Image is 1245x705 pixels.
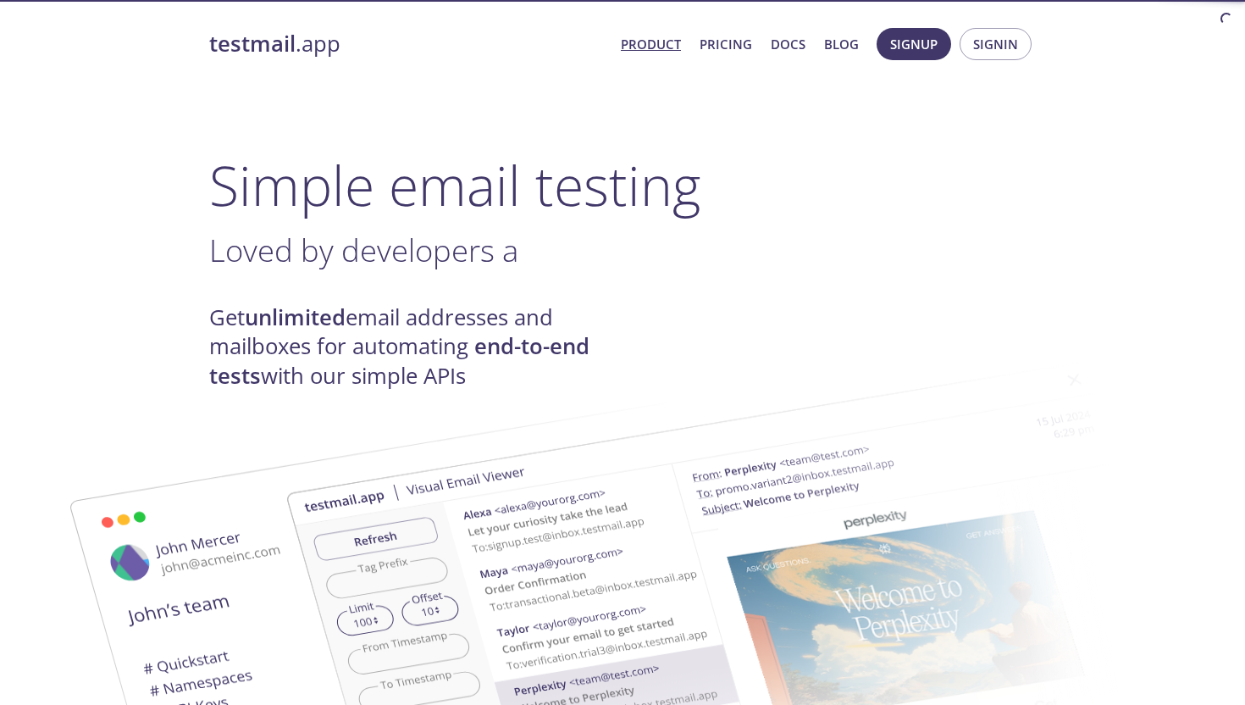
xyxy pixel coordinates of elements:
button: Signin [960,28,1032,60]
span: Loved by developers a [209,229,518,271]
a: Pricing [700,33,752,55]
h1: Simple email testing [209,153,1036,218]
h4: Get email addresses and mailboxes for automating with our simple APIs [209,303,622,391]
a: testmail.app [209,30,607,58]
a: Product [621,33,681,55]
strong: end-to-end tests [209,331,589,390]
strong: unlimited [245,303,346,332]
strong: testmail [209,29,296,58]
button: Signup [877,28,951,60]
span: Signup [890,33,938,55]
span: Signin [973,33,1018,55]
a: Docs [771,33,805,55]
a: Blog [824,33,859,55]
